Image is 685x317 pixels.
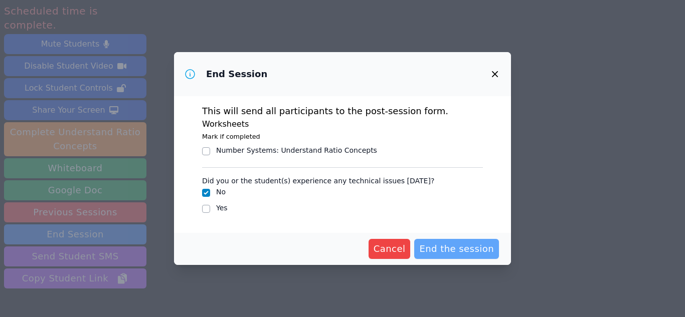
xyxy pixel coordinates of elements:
[374,242,406,256] span: Cancel
[414,239,499,259] button: End the session
[419,242,494,256] span: End the session
[202,172,434,187] legend: Did you or the student(s) experience any technical issues [DATE]?
[206,68,267,80] h3: End Session
[216,204,228,212] label: Yes
[216,188,226,196] label: No
[202,104,483,118] p: This will send all participants to the post-session form.
[216,145,377,155] div: Number Systems : Understand Ratio Concepts
[202,118,483,130] h3: Worksheets
[202,133,260,140] small: Mark if completed
[369,239,411,259] button: Cancel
